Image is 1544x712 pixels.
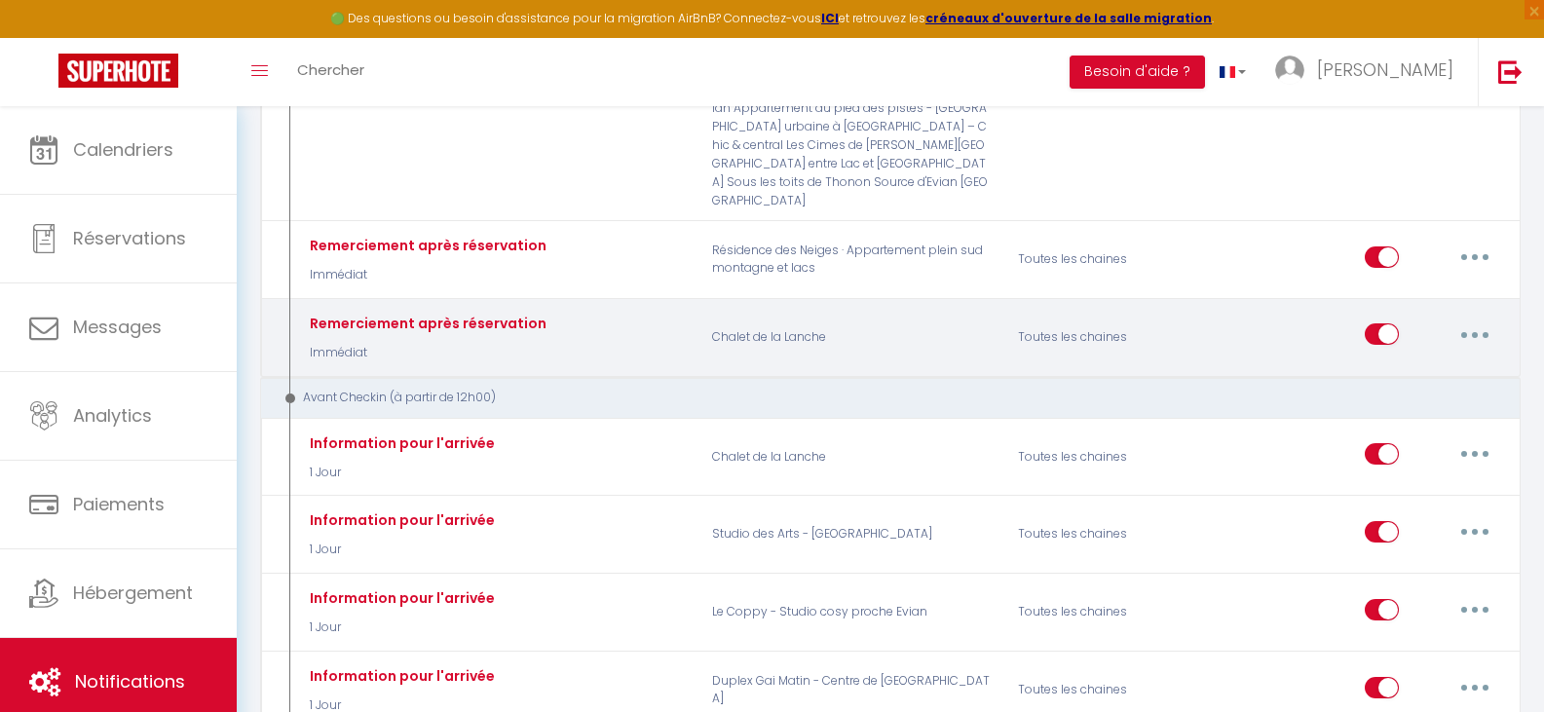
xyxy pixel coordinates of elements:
a: Chercher [282,38,379,106]
div: Toutes les chaines [1005,309,1209,365]
div: Toutes les chaines [1005,232,1209,288]
span: [PERSON_NAME] [1317,57,1453,82]
div: Information pour l'arrivée [305,587,495,609]
p: Chalet de la Lanche [699,429,1005,485]
div: Avant Checkin (à partir de 12h00) [279,389,1479,407]
span: Analytics [73,403,152,428]
span: Calendriers [73,137,173,162]
p: Immédiat [305,344,546,362]
span: Notifications [75,669,185,693]
p: Studio des Arts - [GEOGRAPHIC_DATA] [699,506,1005,563]
p: Résidence des Neiges · Appartement plein sud montagne et lacs [699,232,1005,288]
div: Toutes les chaines [1005,506,1209,563]
p: Chalet de la Lanche [699,309,1005,365]
iframe: Chat [1461,624,1529,697]
span: Messages [73,315,162,339]
p: Immédiat [305,266,546,284]
p: 1 Jour [305,618,495,637]
img: logout [1498,59,1523,84]
span: Chercher [297,59,364,80]
span: Réservations [73,226,186,250]
div: Toutes les chaines [1005,584,1209,641]
a: ... [PERSON_NAME] [1261,38,1478,106]
span: Hébergement [73,581,193,605]
span: Paiements [73,492,165,516]
button: Besoin d'aide ? [1070,56,1205,89]
div: Toutes les chaines [1005,429,1209,485]
div: Remerciement après réservation [305,235,546,256]
div: Information pour l'arrivée [305,509,495,531]
div: Remerciement après réservation [305,313,546,334]
p: 1 Jour [305,464,495,482]
p: 1 Jour [305,541,495,559]
p: Le Coppy - Studio cosy proche Evian [699,584,1005,641]
div: Information pour l'arrivée [305,665,495,687]
img: Super Booking [58,54,178,88]
img: ... [1275,56,1304,85]
a: créneaux d'ouverture de la salle migration [925,10,1212,26]
button: Ouvrir le widget de chat LiveChat [16,8,74,66]
a: ICI [821,10,839,26]
div: Information pour l'arrivée [305,432,495,454]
